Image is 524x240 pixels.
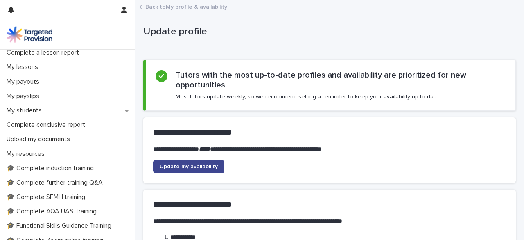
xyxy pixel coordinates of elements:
[3,193,92,201] p: 🎓 Complete SEMH training
[3,222,118,230] p: 🎓 Functional Skills Guidance Training
[3,78,46,86] p: My payouts
[3,135,77,143] p: Upload my documents
[145,2,227,11] a: Back toMy profile & availability
[7,26,52,43] img: M5nRWzHhSzIhMunXDL62
[153,160,224,173] a: Update my availability
[176,93,440,101] p: Most tutors update weekly, so we recommend setting a reminder to keep your availability up-to-date.
[176,70,506,90] h2: Tutors with the most up-to-date profiles and availability are prioritized for new opportunities.
[3,165,100,172] p: 🎓 Complete induction training
[3,92,46,100] p: My payslips
[3,179,109,187] p: 🎓 Complete further training Q&A
[3,107,48,114] p: My students
[3,208,103,215] p: 🎓 Complete AQA UAS Training
[143,26,513,38] p: Update profile
[3,121,92,129] p: Complete conclusive report
[160,164,218,169] span: Update my availability
[3,63,45,71] p: My lessons
[3,150,51,158] p: My resources
[3,49,86,57] p: Complete a lesson report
